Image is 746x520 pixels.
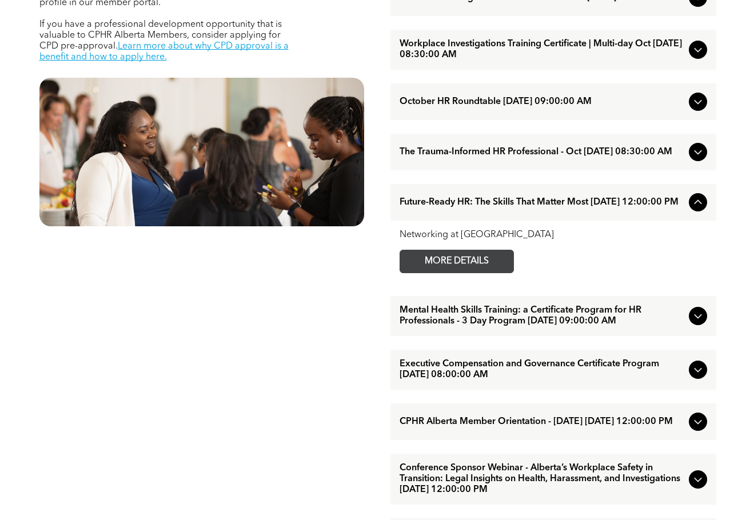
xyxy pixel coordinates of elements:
[400,463,684,495] span: Conference Sponsor Webinar - Alberta’s Workplace Safety in Transition: Legal Insights on Health, ...
[400,147,684,158] span: The Trauma-Informed HR Professional - Oct [DATE] 08:30:00 AM
[39,20,282,51] span: If you have a professional development opportunity that is valuable to CPHR Alberta Members, cons...
[400,250,514,273] a: MORE DETAILS
[400,39,684,61] span: Workplace Investigations Training Certificate | Multi-day Oct [DATE] 08:30:00 AM
[400,197,684,208] span: Future-Ready HR: The Skills That Matter Most [DATE] 12:00:00 PM
[39,42,289,62] a: Learn more about why CPD approval is a benefit and how to apply here.
[400,305,684,327] span: Mental Health Skills Training: a Certificate Program for HR Professionals - 3 Day Program [DATE] ...
[400,417,684,427] span: CPHR Alberta Member Orientation - [DATE] [DATE] 12:00:00 PM
[400,230,707,241] div: Networking at [GEOGRAPHIC_DATA]
[400,97,684,107] span: October HR Roundtable [DATE] 09:00:00 AM
[412,250,502,273] span: MORE DETAILS
[400,359,684,381] span: Executive Compensation and Governance Certificate Program [DATE] 08:00:00 AM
